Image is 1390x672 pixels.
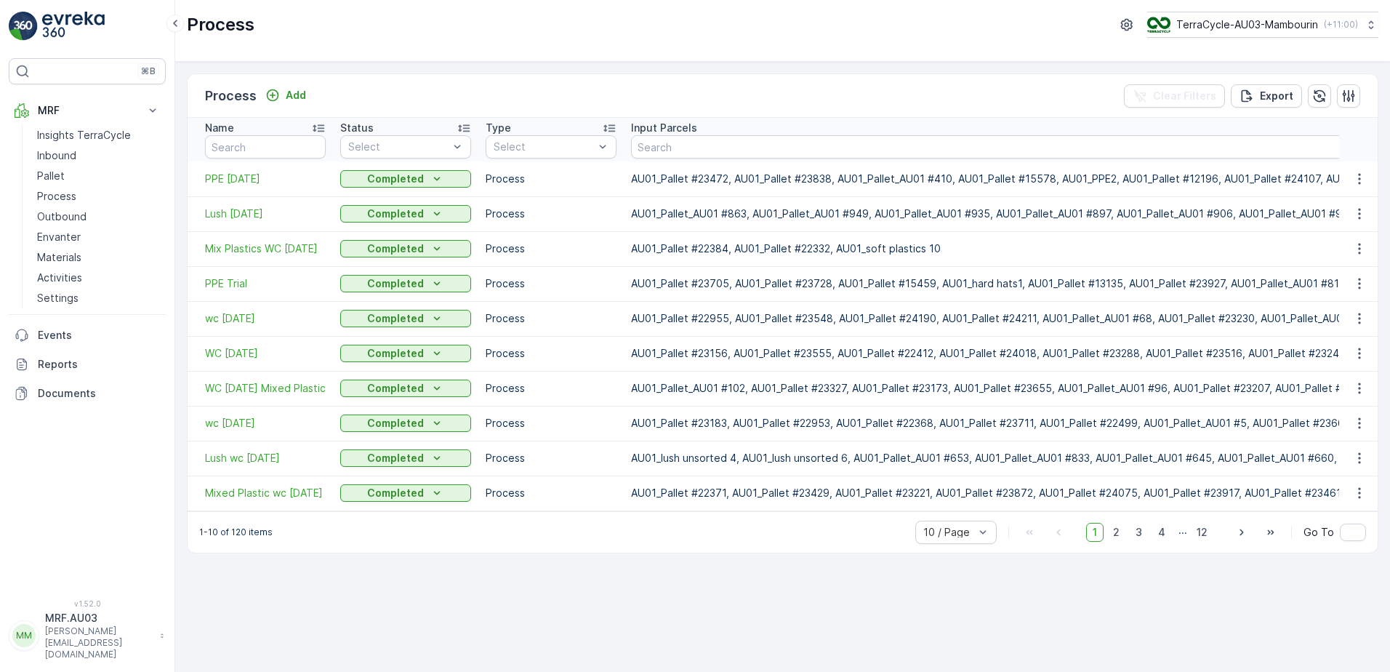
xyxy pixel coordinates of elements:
p: Type [486,121,511,135]
span: wc [DATE] [205,311,326,326]
p: Completed [367,241,424,256]
span: Mix Plastics WC [DATE] [205,241,326,256]
p: Pallet [37,169,65,183]
a: PPE Trial [205,276,326,291]
p: MRF [38,103,137,118]
a: Lush wc 21/7/25 [205,451,326,465]
p: Completed [367,276,424,291]
button: Completed [340,345,471,362]
button: Completed [340,310,471,327]
button: Completed [340,380,471,397]
p: MRF.AU03 [45,611,153,625]
p: Process [486,241,616,256]
a: Insights TerraCycle [31,125,166,145]
p: Select [494,140,594,154]
p: Completed [367,346,424,361]
input: Search [205,135,326,159]
button: Completed [340,205,471,223]
p: Clear Filters [1153,89,1216,103]
p: Outbound [37,209,87,224]
a: Mix Plastics WC 15/9/25 [205,241,326,256]
a: PPE 29/9/25 [205,172,326,186]
p: Completed [367,451,424,465]
p: TerraCycle-AU03-Mambourin [1176,17,1318,32]
a: Inbound [31,145,166,166]
a: wc 18/8/25 [205,311,326,326]
img: logo_light-DOdMpM7g.png [42,12,105,41]
span: 4 [1152,523,1172,542]
p: Process [486,311,616,326]
a: Materials [31,247,166,268]
button: Completed [340,449,471,467]
button: Completed [340,275,471,292]
p: Process [486,416,616,431]
span: Lush wc [DATE] [205,451,326,465]
p: Export [1260,89,1293,103]
p: Completed [367,311,424,326]
a: Envanter [31,227,166,247]
p: Completed [367,207,424,221]
span: Go To [1303,525,1334,540]
p: Name [205,121,234,135]
a: WC 11/08/2025 [205,346,326,361]
a: Documents [9,379,166,408]
p: Select [348,140,449,154]
p: Materials [37,250,81,265]
p: Process [486,276,616,291]
button: TerraCycle-AU03-Mambourin(+11:00) [1147,12,1378,38]
button: Completed [340,170,471,188]
p: Documents [38,386,160,401]
p: Add [286,88,306,103]
img: logo [9,12,38,41]
p: 1-10 of 120 items [199,527,273,538]
button: Add [260,87,312,104]
button: Completed [340,415,471,432]
span: PPE [DATE] [205,172,326,186]
a: Outbound [31,207,166,227]
span: 12 [1190,523,1214,542]
p: Input Parcels [631,121,697,135]
p: Process [205,86,257,106]
span: Mixed Plastic wc [DATE] [205,486,326,500]
button: MRF [9,96,166,125]
a: Reports [9,350,166,379]
p: Completed [367,381,424,396]
p: ... [1178,523,1187,542]
p: Process [486,381,616,396]
a: Activities [31,268,166,288]
button: Export [1231,84,1302,108]
span: Lush [DATE] [205,207,326,221]
span: 1 [1086,523,1104,542]
span: v 1.52.0 [9,599,166,608]
p: Reports [38,357,160,372]
span: wc [DATE] [205,416,326,431]
a: WC 4/8/25 Mixed Plastic [205,381,326,396]
span: 2 [1106,523,1126,542]
img: image_D6FFc8H.png [1147,17,1170,33]
p: Process [486,172,616,186]
p: ( +11:00 ) [1324,19,1358,31]
span: WC [DATE] [205,346,326,361]
p: Process [486,207,616,221]
p: Process [37,189,76,204]
a: Settings [31,288,166,308]
p: Inbound [37,148,76,163]
button: Completed [340,484,471,502]
a: Mixed Plastic wc 21/7/25 [205,486,326,500]
button: MMMRF.AU03[PERSON_NAME][EMAIL_ADDRESS][DOMAIN_NAME] [9,611,166,660]
a: Process [31,186,166,207]
p: Process [187,13,254,36]
p: Envanter [37,230,81,244]
button: Clear Filters [1124,84,1225,108]
a: Pallet [31,166,166,186]
div: MM [12,624,36,647]
span: WC [DATE] Mixed Plastic [205,381,326,396]
p: Completed [367,172,424,186]
p: Activities [37,271,82,285]
p: Process [486,451,616,465]
p: Status [340,121,374,135]
a: Lush 29/09/2025 [205,207,326,221]
p: Insights TerraCycle [37,128,131,143]
p: ⌘B [141,65,156,77]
